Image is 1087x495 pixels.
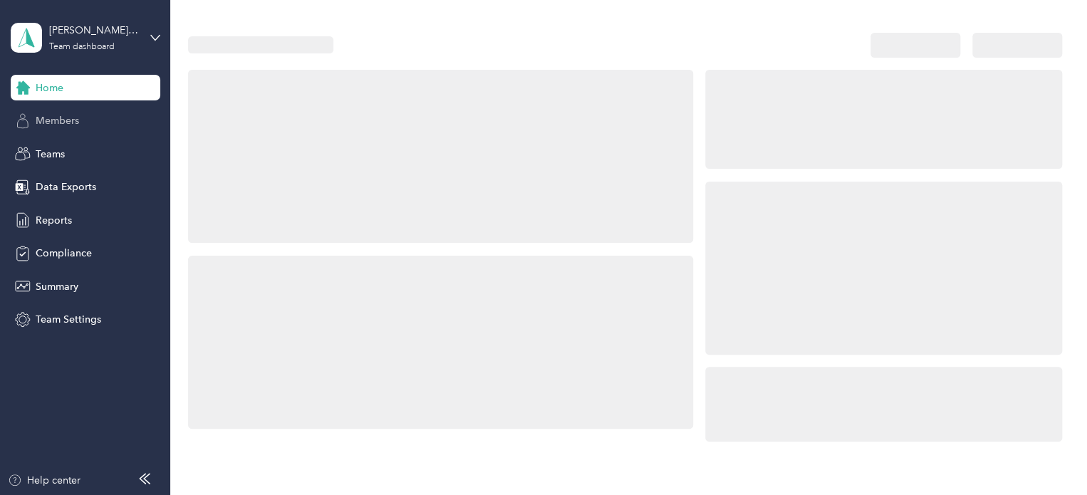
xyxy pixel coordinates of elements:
[36,147,65,162] span: Teams
[1007,415,1087,495] iframe: Everlance-gr Chat Button Frame
[36,213,72,228] span: Reports
[36,246,92,261] span: Compliance
[36,80,63,95] span: Home
[36,312,101,327] span: Team Settings
[36,279,78,294] span: Summary
[49,23,138,38] div: [PERSON_NAME] [PERSON_NAME] QC CENTRAL
[49,43,115,51] div: Team dashboard
[36,179,96,194] span: Data Exports
[8,473,80,488] button: Help center
[36,113,79,128] span: Members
